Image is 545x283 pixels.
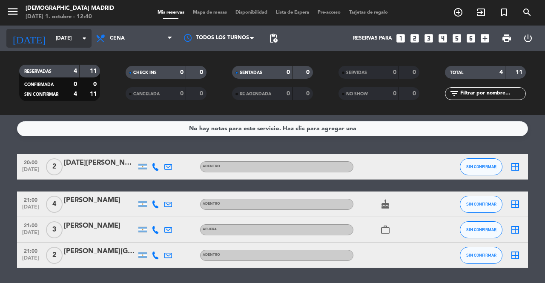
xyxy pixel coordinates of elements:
div: No hay notas para este servicio. Haz clic para agregar una [189,124,356,134]
button: SIN CONFIRMAR [460,158,502,175]
div: [PERSON_NAME] [64,195,136,206]
span: ADENTRO [203,253,220,257]
div: [PERSON_NAME] [64,220,136,232]
span: SIN CONFIRMAR [466,164,496,169]
span: CHECK INS [133,71,157,75]
div: [DATE][PERSON_NAME] [64,157,136,169]
i: border_all [510,162,520,172]
span: SIN CONFIRMAR [24,92,58,97]
span: Pre-acceso [313,10,345,15]
span: 2 [46,247,63,264]
span: ADENTRO [203,202,220,206]
i: arrow_drop_down [79,33,89,43]
span: RE AGENDADA [240,92,271,96]
strong: 0 [393,69,396,75]
span: 2 [46,158,63,175]
strong: 0 [413,91,418,97]
span: AFUERA [203,228,217,231]
span: Lista de Espera [272,10,313,15]
strong: 0 [200,69,205,75]
span: 20:00 [20,157,41,167]
strong: 4 [74,68,77,74]
button: SIN CONFIRMAR [460,221,502,238]
div: [DEMOGRAPHIC_DATA] Madrid [26,4,114,13]
span: 3 [46,221,63,238]
strong: 11 [516,69,524,75]
i: search [522,7,532,17]
span: Reservas para [353,35,392,41]
span: CONFIRMADA [24,83,54,87]
i: looks_6 [465,33,476,44]
span: 21:00 [20,220,41,230]
span: [DATE] [20,204,41,214]
i: border_all [510,250,520,260]
span: NO SHOW [346,92,368,96]
span: SIN CONFIRMAR [466,227,496,232]
i: looks_5 [451,33,462,44]
strong: 0 [180,69,184,75]
strong: 4 [499,69,503,75]
strong: 0 [200,91,205,97]
i: add_box [479,33,490,44]
i: exit_to_app [476,7,486,17]
i: filter_list [449,89,459,99]
strong: 0 [287,69,290,75]
strong: 11 [90,68,98,74]
span: ADENTRO [203,165,220,168]
button: menu [6,5,19,21]
div: LOG OUT [517,26,539,51]
strong: 0 [180,91,184,97]
span: RESERVADAS [24,69,52,74]
strong: 11 [90,91,98,97]
div: [DATE] 1. octubre - 12:40 [26,13,114,21]
span: 21:00 [20,194,41,204]
span: Mis reservas [153,10,189,15]
i: looks_one [395,33,406,44]
span: [DATE] [20,230,41,240]
strong: 0 [93,81,98,87]
span: SENTADAS [240,71,262,75]
strong: 0 [393,91,396,97]
i: cake [380,199,390,209]
span: Cena [110,35,125,41]
i: looks_4 [437,33,448,44]
strong: 0 [413,69,418,75]
span: print [502,33,512,43]
span: Disponibilidad [231,10,272,15]
span: [DATE] [20,255,41,265]
i: work_outline [380,225,390,235]
span: pending_actions [268,33,278,43]
i: add_circle_outline [453,7,463,17]
i: looks_3 [423,33,434,44]
i: border_all [510,225,520,235]
span: 4 [46,196,63,213]
span: SIN CONFIRMAR [466,253,496,257]
i: [DATE] [6,29,52,48]
i: menu [6,5,19,18]
span: SIN CONFIRMAR [466,202,496,206]
span: Mapa de mesas [189,10,231,15]
div: [PERSON_NAME][GEOGRAPHIC_DATA] [64,246,136,257]
button: SIN CONFIRMAR [460,196,502,213]
i: looks_two [409,33,420,44]
span: [DATE] [20,167,41,177]
strong: 0 [287,91,290,97]
strong: 0 [74,81,77,87]
button: SIN CONFIRMAR [460,247,502,264]
span: TOTAL [450,71,463,75]
i: turned_in_not [499,7,509,17]
strong: 0 [306,91,311,97]
strong: 0 [306,69,311,75]
i: power_settings_new [523,33,533,43]
strong: 4 [74,91,77,97]
span: CANCELADA [133,92,160,96]
i: border_all [510,199,520,209]
input: Filtrar por nombre... [459,89,525,98]
span: 21:00 [20,246,41,255]
span: Tarjetas de regalo [345,10,392,15]
span: SERVIDAS [346,71,367,75]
